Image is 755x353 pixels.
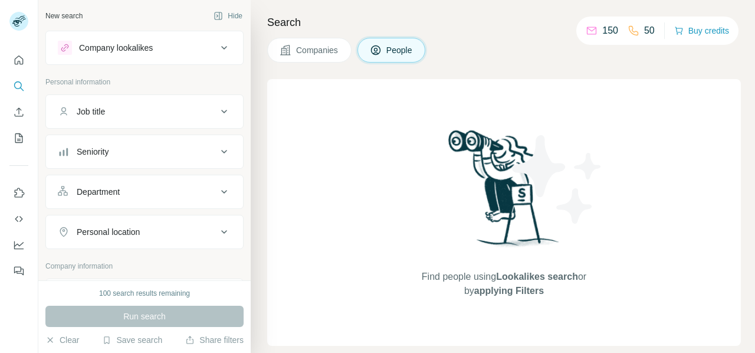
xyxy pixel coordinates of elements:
button: Use Surfe on LinkedIn [9,182,28,204]
img: Surfe Illustration - Woman searching with binoculars [443,127,566,259]
p: 50 [644,24,655,38]
button: Save search [102,334,162,346]
img: Surfe Illustration - Stars [504,126,610,233]
button: Job title [46,97,243,126]
div: Company lookalikes [79,42,153,54]
span: Lookalikes search [496,272,578,282]
button: Company lookalikes [46,34,243,62]
div: Job title [77,106,105,117]
span: People [386,44,413,56]
div: Personal location [77,226,140,238]
span: applying Filters [474,286,544,296]
p: 150 [602,24,618,38]
span: Companies [296,44,339,56]
button: Dashboard [9,234,28,256]
button: Department [46,178,243,206]
button: Hide [205,7,251,25]
div: New search [45,11,83,21]
p: Personal information [45,77,244,87]
div: 100 search results remaining [99,288,190,299]
button: Share filters [185,334,244,346]
div: Department [77,186,120,198]
button: Clear [45,334,79,346]
button: Feedback [9,260,28,282]
div: Seniority [77,146,109,158]
button: Buy credits [674,22,729,39]
span: Find people using or by [409,270,598,298]
p: Company information [45,261,244,272]
button: Search [9,76,28,97]
button: Enrich CSV [9,102,28,123]
button: Seniority [46,138,243,166]
button: My lists [9,128,28,149]
button: Quick start [9,50,28,71]
button: Personal location [46,218,243,246]
h4: Search [267,14,741,31]
button: Use Surfe API [9,208,28,230]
